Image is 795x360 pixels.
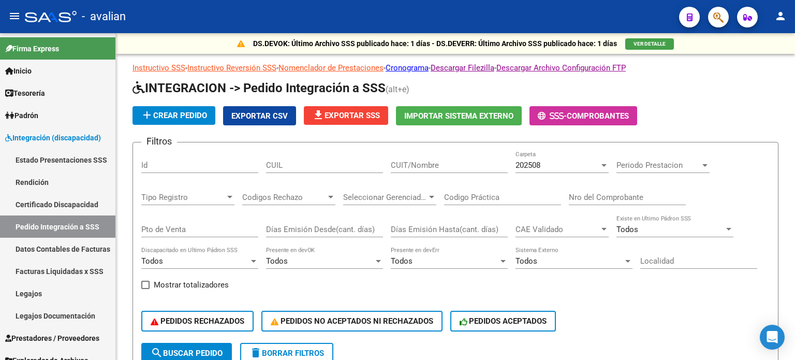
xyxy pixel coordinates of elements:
a: Instructivo SSS [132,63,185,73]
mat-icon: delete [249,347,262,359]
button: Importar Sistema Externo [396,106,522,125]
button: -Comprobantes [529,106,637,125]
a: Descargar Filezilla [431,63,494,73]
span: Tipo Registro [141,193,225,202]
p: - - - - - [132,62,778,74]
span: Integración (discapacidad) [5,132,101,143]
span: Importar Sistema Externo [404,111,513,121]
span: 202508 [516,161,540,170]
span: Padrón [5,110,38,121]
mat-icon: search [151,347,163,359]
span: Todos [516,256,537,266]
span: Tesorería [5,88,45,99]
span: Firma Express [5,43,59,54]
a: Cronograma [386,63,429,73]
a: Nomenclador de Prestaciones [278,63,384,73]
span: CAE Validado [516,225,599,234]
span: Periodo Prestacion [616,161,700,170]
span: Prestadores / Proveedores [5,333,99,344]
span: Mostrar totalizadores [154,279,229,291]
span: Todos [616,225,638,234]
mat-icon: person [774,10,787,22]
a: Instructivo Reversión SSS [187,63,276,73]
button: Exportar CSV [223,106,296,125]
mat-icon: file_download [312,109,325,121]
button: PEDIDOS ACEPTADOS [450,311,556,332]
span: VER DETALLE [634,41,666,47]
span: Codigos Rechazo [242,193,326,202]
span: Buscar Pedido [151,349,223,358]
span: PEDIDOS NO ACEPTADOS NI RECHAZADOS [271,316,433,326]
span: Borrar Filtros [249,349,324,358]
span: - [538,111,567,121]
span: Comprobantes [567,111,629,121]
span: Inicio [5,65,32,77]
button: Crear Pedido [132,106,215,125]
h3: Filtros [141,134,177,149]
span: Exportar SSS [312,111,380,120]
button: PEDIDOS NO ACEPTADOS NI RECHAZADOS [261,311,443,332]
span: Todos [266,256,288,266]
span: Crear Pedido [141,111,207,120]
p: DS.DEVOK: Último Archivo SSS publicado hace: 1 días - DS.DEVERR: Último Archivo SSS publicado hac... [253,38,617,49]
div: Open Intercom Messenger [760,325,785,350]
span: INTEGRACION -> Pedido Integración a SSS [132,81,386,95]
span: Exportar CSV [231,111,288,121]
mat-icon: add [141,109,153,121]
span: Seleccionar Gerenciador [343,193,427,202]
span: Todos [391,256,413,266]
span: Todos [141,256,163,266]
button: Exportar SSS [304,106,388,125]
button: VER DETALLE [625,38,674,50]
mat-icon: menu [8,10,21,22]
a: Descargar Archivo Configuración FTP [496,63,626,73]
span: - avalian [82,5,126,28]
span: PEDIDOS RECHAZADOS [151,316,244,326]
span: (alt+e) [386,84,409,94]
span: PEDIDOS ACEPTADOS [460,316,547,326]
button: PEDIDOS RECHAZADOS [141,311,254,332]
